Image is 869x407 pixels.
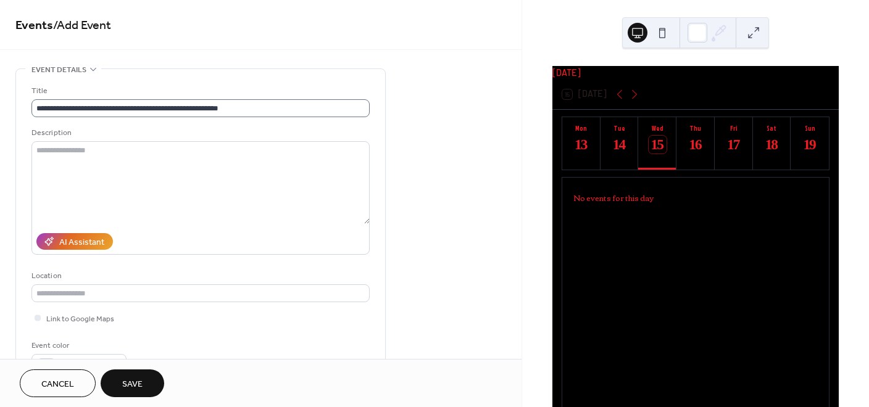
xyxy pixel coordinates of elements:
[31,339,124,352] div: Event color
[753,117,791,170] button: Sat18
[649,136,667,154] div: 15
[31,126,367,139] div: Description
[563,182,828,213] div: No events for this day
[715,117,753,170] button: Fri17
[800,136,818,154] div: 19
[791,117,829,170] button: Sun19
[101,369,164,397] button: Save
[31,84,367,97] div: Title
[718,123,749,133] div: Fri
[601,117,639,170] button: Tue14
[36,233,113,250] button: AI Assistant
[15,14,53,38] a: Events
[686,136,704,154] div: 16
[53,14,111,38] span: / Add Event
[31,269,367,282] div: Location
[763,136,781,154] div: 18
[31,64,86,76] span: Event details
[552,66,839,80] div: [DATE]
[20,369,96,397] button: Cancel
[572,136,590,154] div: 13
[642,123,673,133] div: Wed
[41,378,74,391] span: Cancel
[604,123,635,133] div: Tue
[794,123,825,133] div: Sun
[46,313,114,326] span: Link to Google Maps
[725,136,742,154] div: 17
[59,236,104,249] div: AI Assistant
[757,123,788,133] div: Sat
[676,117,715,170] button: Thu16
[680,123,711,133] div: Thu
[566,123,597,133] div: Mon
[562,117,601,170] button: Mon13
[638,117,676,170] button: Wed15
[610,136,628,154] div: 14
[122,378,143,391] span: Save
